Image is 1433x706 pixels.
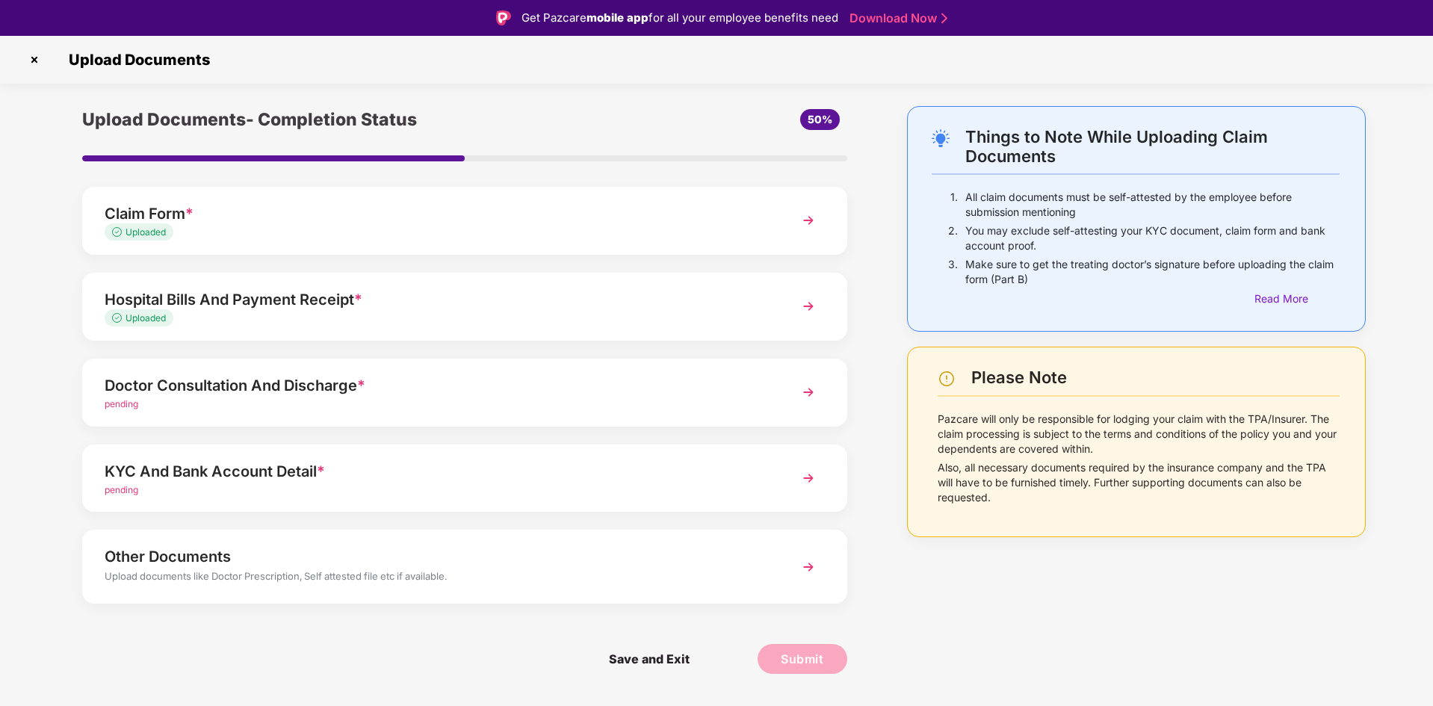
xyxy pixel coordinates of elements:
img: svg+xml;base64,PHN2ZyB4bWxucz0iaHR0cDovL3d3dy53My5vcmcvMjAwMC9zdmciIHdpZHRoPSIyNC4wOTMiIGhlaWdodD... [932,129,950,147]
span: pending [105,398,138,409]
p: 3. [948,257,958,287]
div: Other Documents [105,545,764,569]
div: Hospital Bills And Payment Receipt [105,288,764,312]
img: svg+xml;base64,PHN2ZyBpZD0iTmV4dCIgeG1sbnM9Imh0dHA6Ly93d3cudzMub3JnLzIwMDAvc3ZnIiB3aWR0aD0iMzYiIG... [795,554,822,580]
img: svg+xml;base64,PHN2ZyBpZD0iV2FybmluZ18tXzI0eDI0IiBkYXRhLW5hbWU9Ildhcm5pbmcgLSAyNHgyNCIgeG1sbnM9Im... [938,370,956,388]
img: Stroke [941,10,947,26]
strong: mobile app [586,10,649,25]
p: Pazcare will only be responsible for lodging your claim with the TPA/Insurer. The claim processin... [938,412,1340,456]
img: svg+xml;base64,PHN2ZyBpZD0iTmV4dCIgeG1sbnM9Imh0dHA6Ly93d3cudzMub3JnLzIwMDAvc3ZnIiB3aWR0aD0iMzYiIG... [795,379,822,406]
a: Download Now [849,10,943,26]
p: 1. [950,190,958,220]
img: svg+xml;base64,PHN2ZyBpZD0iTmV4dCIgeG1sbnM9Imh0dHA6Ly93d3cudzMub3JnLzIwMDAvc3ZnIiB3aWR0aD0iMzYiIG... [795,465,822,492]
div: Upload Documents- Completion Status [82,106,592,133]
div: Things to Note While Uploading Claim Documents [965,127,1340,166]
img: svg+xml;base64,PHN2ZyB4bWxucz0iaHR0cDovL3d3dy53My5vcmcvMjAwMC9zdmciIHdpZHRoPSIxMy4zMzMiIGhlaWdodD... [112,227,126,237]
span: Save and Exit [594,644,705,674]
div: KYC And Bank Account Detail [105,459,764,483]
div: Read More [1254,291,1340,307]
img: Logo [496,10,511,25]
p: 2. [948,223,958,253]
span: pending [105,484,138,495]
p: You may exclude self-attesting your KYC document, claim form and bank account proof. [965,223,1340,253]
p: Make sure to get the treating doctor’s signature before uploading the claim form (Part B) [965,257,1340,287]
button: Submit [758,644,847,674]
img: svg+xml;base64,PHN2ZyB4bWxucz0iaHR0cDovL3d3dy53My5vcmcvMjAwMC9zdmciIHdpZHRoPSIxMy4zMzMiIGhlaWdodD... [112,313,126,323]
div: Doctor Consultation And Discharge [105,374,764,397]
span: 50% [808,113,832,126]
span: Uploaded [126,226,166,238]
div: Please Note [971,368,1340,388]
img: svg+xml;base64,PHN2ZyBpZD0iTmV4dCIgeG1sbnM9Imh0dHA6Ly93d3cudzMub3JnLzIwMDAvc3ZnIiB3aWR0aD0iMzYiIG... [795,293,822,320]
p: All claim documents must be self-attested by the employee before submission mentioning [965,190,1340,220]
span: Upload Documents [54,51,217,69]
div: Upload documents like Doctor Prescription, Self attested file etc if available. [105,569,764,588]
div: Get Pazcare for all your employee benefits need [521,9,838,27]
div: Claim Form [105,202,764,226]
p: Also, all necessary documents required by the insurance company and the TPA will have to be furni... [938,460,1340,505]
span: Uploaded [126,312,166,323]
img: svg+xml;base64,PHN2ZyBpZD0iTmV4dCIgeG1sbnM9Imh0dHA6Ly93d3cudzMub3JnLzIwMDAvc3ZnIiB3aWR0aD0iMzYiIG... [795,207,822,234]
img: svg+xml;base64,PHN2ZyBpZD0iQ3Jvc3MtMzJ4MzIiIHhtbG5zPSJodHRwOi8vd3d3LnczLm9yZy8yMDAwL3N2ZyIgd2lkdG... [22,48,46,72]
